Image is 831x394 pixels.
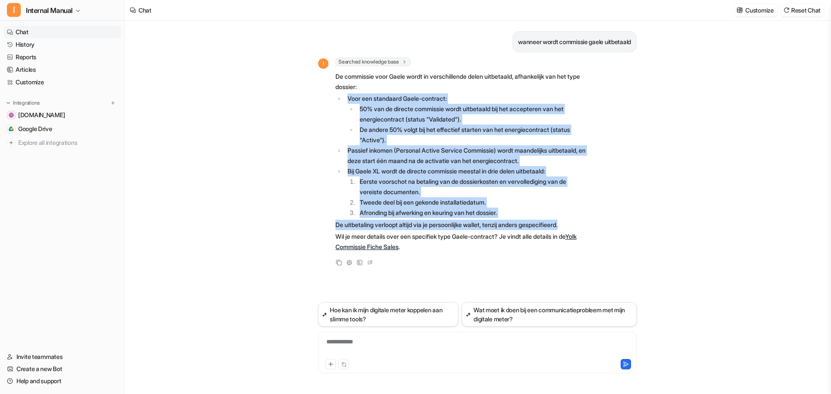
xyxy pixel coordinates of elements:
span: I [7,3,21,17]
a: Explore all integrations [3,137,121,149]
span: [DOMAIN_NAME] [18,111,65,119]
span: Explore all integrations [18,136,117,150]
li: Passief inkomen (Personal Active Service Commissie) wordt maandelijks uitbetaald, en deze start é... [345,145,589,166]
li: Eerste voorschot na betaling van de dossierkosten en vervollediging van de vereiste documenten. [357,176,589,197]
a: Chat [3,26,121,38]
p: wanneer wordt commissie gaele uitbetaald [518,37,631,47]
span: Internal Manual [26,4,73,16]
li: De andere 50% volgt bij het effectief starten van het energiecontract (status "Active"). [357,125,589,145]
span: Searched knowledge base [335,58,411,66]
img: reset [783,7,789,13]
li: 50% van de directe commissie wordt uitbetaald bij het accepteren van het energiecontract (status ... [357,104,589,125]
img: menu_add.svg [110,100,116,106]
p: Customize [745,6,773,15]
p: De uitbetaling verloopt altijd via je persoonlijke wallet, tenzij anders gespecifieerd. [335,220,589,230]
a: Create a new Bot [3,363,121,375]
p: Integrations [13,99,40,106]
div: Chat [138,6,151,15]
img: explore all integrations [7,138,16,147]
li: Voor een standaard Gaele-contract: [345,93,589,145]
button: Wat moet ik doen bij een communicatieprobleem met mijn digitale meter? [462,302,637,327]
button: Hoe kan ik mijn digitale meter koppelen aan slimme tools? [318,302,458,327]
img: customize [737,7,743,13]
button: Integrations [3,99,42,107]
p: Wil je meer details over een specifiek type Gaele-contract? Je vindt alle details in de . [335,231,589,252]
img: www.fluvius.be [9,112,14,118]
a: Help and support [3,375,121,387]
a: www.fluvius.be[DOMAIN_NAME] [3,109,121,121]
span: I [318,58,329,69]
li: Tweede deel bij een gekende installatiedatum. [357,197,589,208]
a: Reports [3,51,121,63]
li: Afronding bij afwerking en keuring van het dossier. [357,208,589,218]
button: Reset Chat [781,4,824,16]
a: History [3,38,121,51]
button: Customize [734,4,777,16]
p: De commissie voor Gaele wordt in verschillende delen uitbetaald, afhankelijk van het type dossier: [335,71,589,92]
a: Google DriveGoogle Drive [3,123,121,135]
span: Google Drive [18,125,52,133]
a: Customize [3,76,121,88]
a: Invite teammates [3,351,121,363]
a: Articles [3,64,121,76]
img: Google Drive [9,126,14,131]
li: Bij Gaele XL wordt de directe commissie meestal in drie delen uitbetaald: [345,166,589,218]
img: expand menu [5,100,11,106]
